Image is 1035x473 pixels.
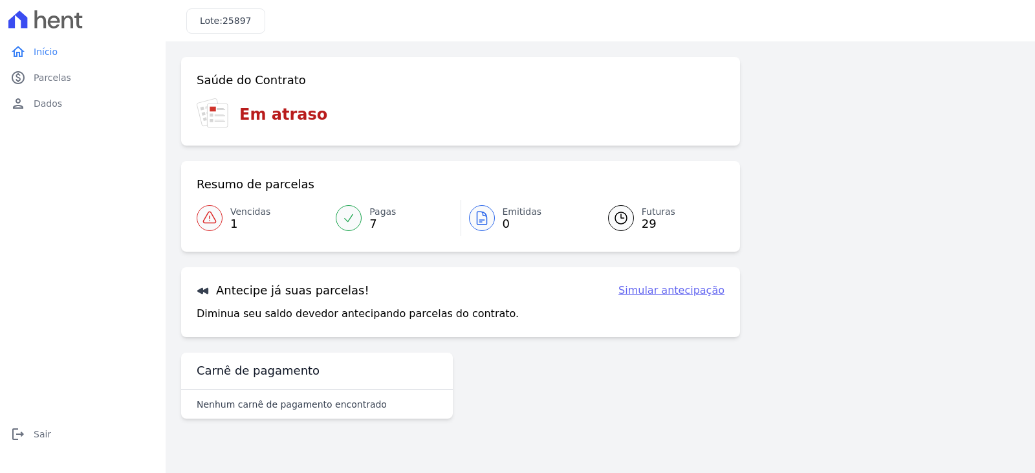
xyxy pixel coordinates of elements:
[5,65,160,91] a: paidParcelas
[34,97,62,110] span: Dados
[10,70,26,85] i: paid
[10,44,26,60] i: home
[5,421,160,447] a: logoutSair
[369,205,396,219] span: Pagas
[223,16,252,26] span: 25897
[239,103,327,126] h3: Em atraso
[230,205,270,219] span: Vencidas
[10,96,26,111] i: person
[461,200,593,236] a: Emitidas 0
[328,200,460,236] a: Pagas 7
[197,283,369,298] h3: Antecipe já suas parcelas!
[197,398,387,411] p: Nenhum carnê de pagamento encontrado
[5,91,160,116] a: personDados
[642,219,675,229] span: 29
[200,14,252,28] h3: Lote:
[197,363,320,379] h3: Carnê de pagamento
[34,428,51,441] span: Sair
[5,39,160,65] a: homeInício
[197,200,328,236] a: Vencidas 1
[197,72,306,88] h3: Saúde do Contrato
[642,205,675,219] span: Futuras
[503,219,542,229] span: 0
[618,283,724,298] a: Simular antecipação
[34,71,71,84] span: Parcelas
[10,426,26,442] i: logout
[34,45,58,58] span: Início
[197,177,314,192] h3: Resumo de parcelas
[369,219,396,229] span: 7
[197,306,519,322] p: Diminua seu saldo devedor antecipando parcelas do contrato.
[593,200,724,236] a: Futuras 29
[230,219,270,229] span: 1
[503,205,542,219] span: Emitidas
